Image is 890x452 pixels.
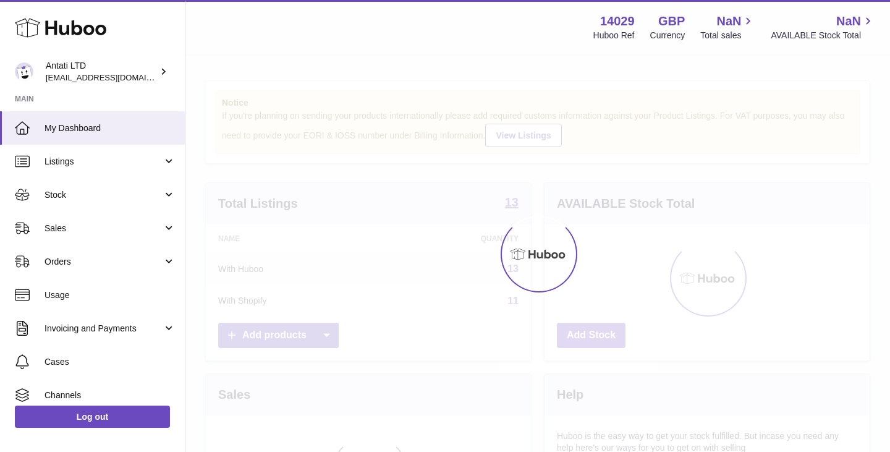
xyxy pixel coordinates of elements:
span: Cases [44,356,176,368]
span: [EMAIL_ADDRESS][DOMAIN_NAME] [46,72,182,82]
span: NaN [716,13,741,30]
a: Log out [15,406,170,428]
a: NaN AVAILABLE Stock Total [771,13,875,41]
span: Usage [44,289,176,301]
div: Huboo Ref [593,30,635,41]
span: NaN [836,13,861,30]
div: Antati LTD [46,60,157,83]
span: Stock [44,189,163,201]
strong: GBP [658,13,685,30]
span: My Dashboard [44,122,176,134]
span: Orders [44,256,163,268]
img: toufic@antatiskin.com [15,62,33,81]
span: Invoicing and Payments [44,323,163,335]
span: AVAILABLE Stock Total [771,30,875,41]
a: NaN Total sales [700,13,755,41]
span: Total sales [700,30,755,41]
strong: 14029 [600,13,635,30]
span: Listings [44,156,163,168]
span: Sales [44,223,163,234]
div: Currency [650,30,685,41]
span: Channels [44,390,176,401]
